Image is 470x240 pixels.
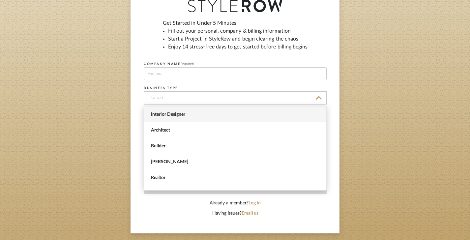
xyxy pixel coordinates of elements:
[144,62,194,66] label: COMPANY NAME
[144,210,327,217] div: Having issues?
[168,27,308,35] li: Fill out your personal, company & billing information
[181,62,194,66] span: Required
[151,112,321,117] span: Interior Designer
[151,128,321,133] span: Architect
[151,159,321,165] span: [PERSON_NAME]
[151,175,321,181] span: Realtor
[151,143,321,149] span: Builder
[144,67,327,80] input: Me, Inc.
[242,211,258,216] a: Email us
[168,43,308,51] li: Enjoy 14 stress-free days to get started before billing begins
[168,35,308,43] li: Start a Project in StyleRow and begin clearing the chaos
[249,200,261,207] button: Log in
[163,19,308,56] div: Get Started in Under 5 Minutes
[144,86,178,90] label: BUSINESS TYPE
[144,200,327,207] div: Already a member?
[144,91,327,105] input: Select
